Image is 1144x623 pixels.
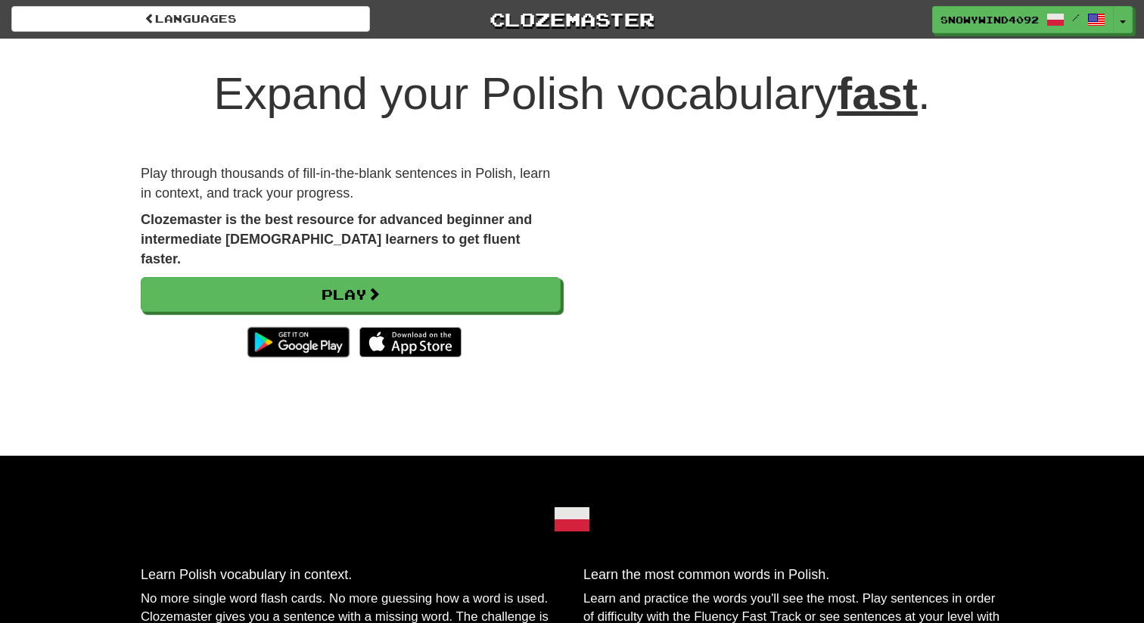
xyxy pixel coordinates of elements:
h3: Learn the most common words in Polish. [583,568,1003,583]
strong: Clozemaster is the best resource for advanced beginner and intermediate [DEMOGRAPHIC_DATA] learne... [141,212,532,266]
img: Download_on_the_App_Store_Badge_US-UK_135x40-25178aeef6eb6b83b96f5f2d004eda3bffbb37122de64afbaef7... [359,327,462,357]
h3: Learn Polish vocabulary in context. [141,568,561,583]
h1: Expand your Polish vocabulary . [141,69,1003,119]
a: SnowyWind4092 / [932,6,1114,33]
a: Languages [11,6,370,32]
p: Play through thousands of fill-in-the-blank sentences in Polish, learn in context, and track your... [141,164,561,203]
u: fast [837,68,918,119]
span: SnowyWind4092 [940,13,1039,26]
a: Clozemaster [393,6,751,33]
img: Get it on Google Play [240,319,357,365]
span: / [1072,12,1080,23]
a: Play [141,277,561,312]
